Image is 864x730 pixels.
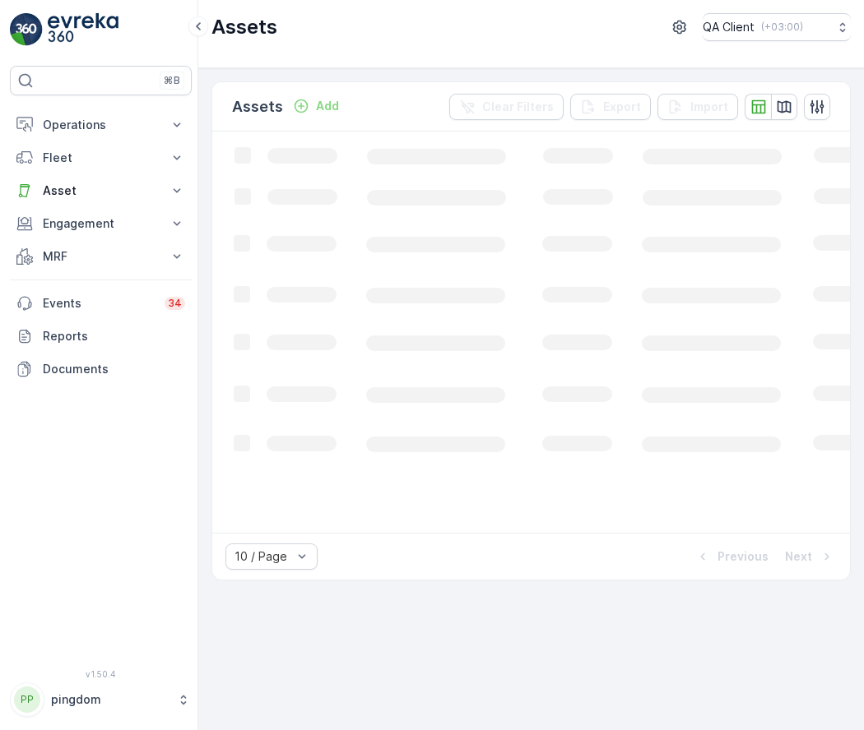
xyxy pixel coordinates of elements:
[657,94,738,120] button: Import
[51,691,169,708] p: pingdom
[164,74,180,87] p: ⌘B
[783,547,837,566] button: Next
[43,248,159,265] p: MRF
[232,95,283,118] p: Assets
[14,686,40,713] div: PP
[211,14,277,40] p: Assets
[10,320,192,353] a: Reports
[10,109,192,141] button: Operations
[43,150,159,166] p: Fleet
[10,174,192,207] button: Asset
[10,353,192,386] a: Documents
[316,98,339,114] p: Add
[10,287,192,320] a: Events34
[286,96,346,116] button: Add
[761,21,803,34] p: ( +03:00 )
[570,94,651,120] button: Export
[449,94,564,120] button: Clear Filters
[603,99,641,115] p: Export
[10,669,192,679] span: v 1.50.4
[690,99,728,115] p: Import
[718,548,769,565] p: Previous
[43,295,155,312] p: Events
[10,682,192,717] button: PPpingdom
[168,297,182,310] p: 34
[43,361,185,377] p: Documents
[482,99,554,115] p: Clear Filters
[10,207,192,240] button: Engagement
[10,240,192,273] button: MRF
[703,19,755,35] p: QA Client
[10,13,43,46] img: logo
[10,141,192,174] button: Fleet
[43,215,159,232] p: Engagement
[43,117,159,133] p: Operations
[43,182,159,199] p: Asset
[703,13,851,41] button: QA Client(+03:00)
[693,547,770,566] button: Previous
[785,548,812,565] p: Next
[43,328,185,344] p: Reports
[48,13,118,46] img: logo_light-DOdMpM7g.png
